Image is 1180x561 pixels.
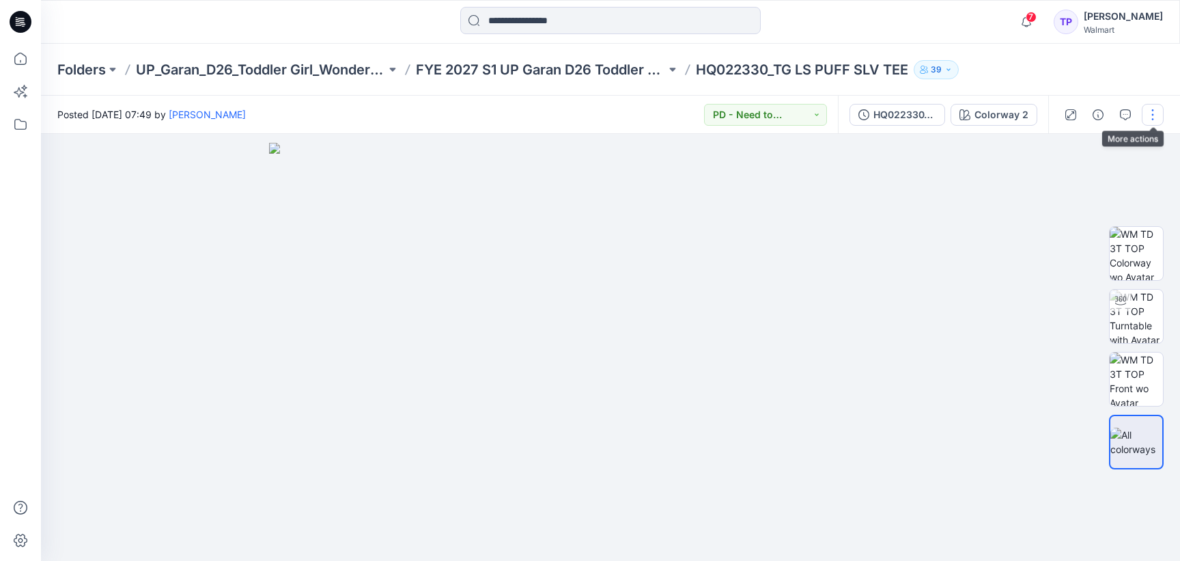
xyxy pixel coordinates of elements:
img: WM TD 3T TOP Colorway wo Avatar [1110,227,1163,280]
p: HQ022330_TG LS PUFF SLV TEE [696,60,908,79]
a: FYE 2027 S1 UP Garan D26 Toddler Girl Wonder Nation [416,60,666,79]
button: Details [1087,104,1109,126]
p: 39 [931,62,942,77]
span: 7 [1026,12,1037,23]
div: HQ022330_TG LS PUFF SLV TEE_TG2022-R2_8.5.25 [873,107,936,122]
a: UP_Garan_D26_Toddler Girl_Wonder_Nation [136,60,386,79]
img: WM TD 3T TOP Front wo Avatar [1110,353,1163,406]
a: Folders [57,60,106,79]
a: [PERSON_NAME] [169,109,246,120]
button: HQ022330_TG LS PUFF SLV TEE_TG2022-R2_8.5.25 [849,104,945,126]
div: [PERSON_NAME] [1084,8,1163,25]
button: 39 [914,60,959,79]
div: TP [1054,10,1078,34]
button: Colorway 2 [951,104,1037,126]
span: Posted [DATE] 07:49 by [57,107,246,122]
div: Walmart [1084,25,1163,35]
div: Colorway 2 [974,107,1028,122]
img: All colorways [1110,428,1162,456]
img: WM TD 3T TOP Turntable with Avatar [1110,290,1163,343]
